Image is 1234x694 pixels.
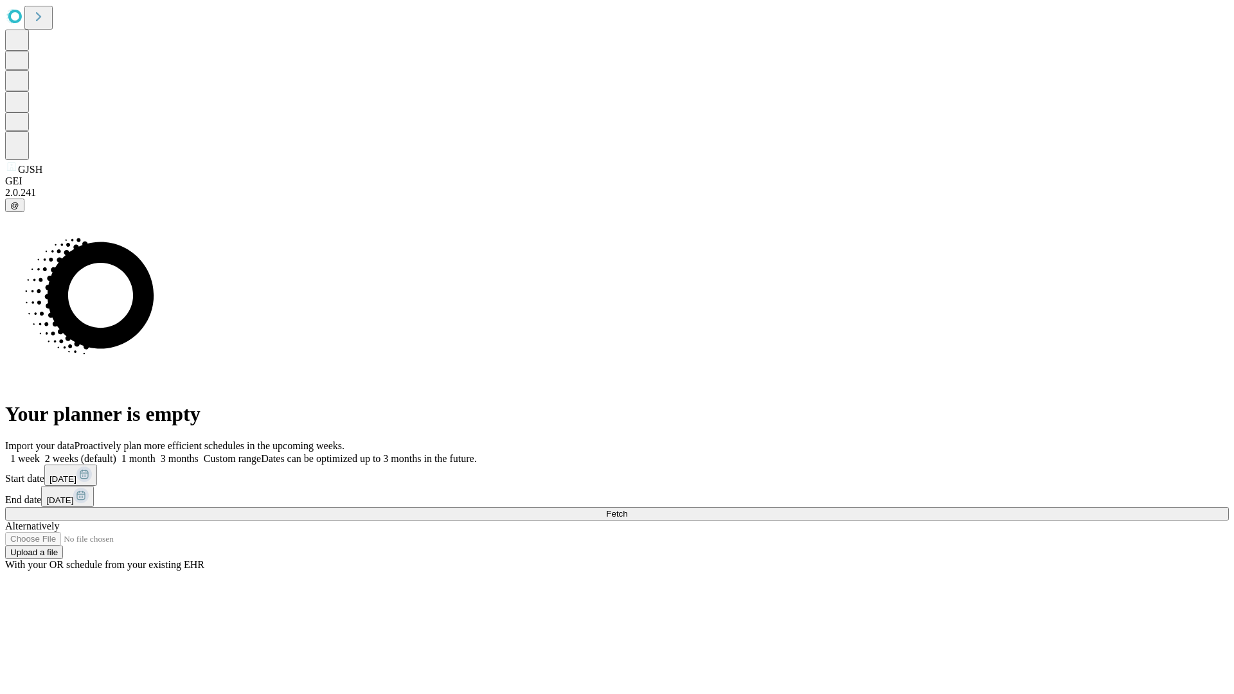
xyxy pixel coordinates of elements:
span: With your OR schedule from your existing EHR [5,559,204,570]
button: Upload a file [5,546,63,559]
span: Fetch [606,509,627,519]
button: Fetch [5,507,1229,520]
span: Import your data [5,440,75,451]
div: Start date [5,465,1229,486]
span: GJSH [18,164,42,175]
span: Proactively plan more efficient schedules in the upcoming weeks. [75,440,344,451]
span: Alternatively [5,520,59,531]
button: @ [5,199,24,212]
h1: Your planner is empty [5,402,1229,426]
div: GEI [5,175,1229,187]
button: [DATE] [44,465,97,486]
button: [DATE] [41,486,94,507]
span: 1 week [10,453,40,464]
div: 2.0.241 [5,187,1229,199]
span: 1 month [121,453,156,464]
span: Custom range [204,453,261,464]
span: Dates can be optimized up to 3 months in the future. [261,453,476,464]
span: 3 months [161,453,199,464]
div: End date [5,486,1229,507]
span: [DATE] [49,474,76,484]
span: 2 weeks (default) [45,453,116,464]
span: @ [10,200,19,210]
span: [DATE] [46,495,73,505]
